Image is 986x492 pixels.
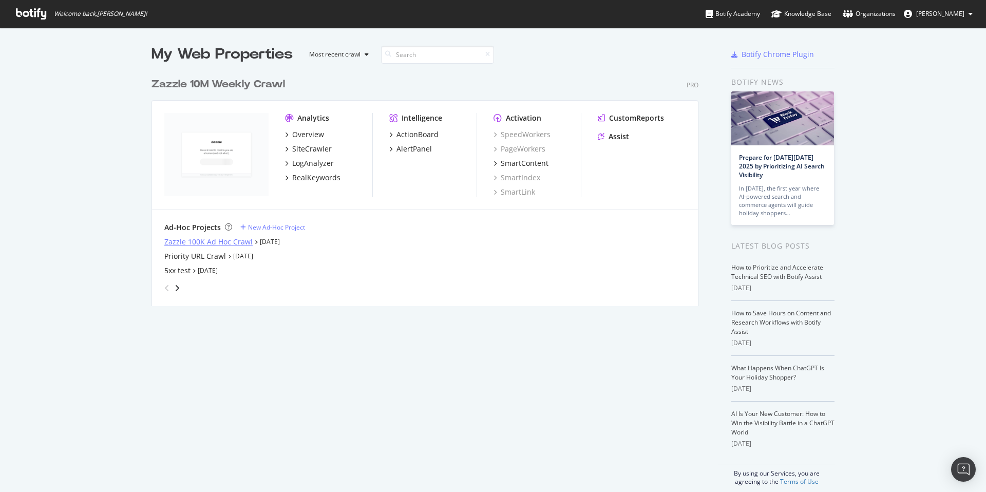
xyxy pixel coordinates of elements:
[501,158,548,168] div: SmartContent
[151,44,293,65] div: My Web Properties
[54,10,147,18] span: Welcome back, [PERSON_NAME] !
[609,113,664,123] div: CustomReports
[739,184,826,217] div: In [DATE], the first year where AI-powered search and commerce agents will guide holiday shoppers…
[160,280,174,296] div: angle-left
[248,223,305,232] div: New Ad-Hoc Project
[396,144,432,154] div: AlertPanel
[706,9,760,19] div: Botify Academy
[164,113,269,196] img: zazzle.com
[301,46,373,63] button: Most recent crawl
[731,283,835,293] div: [DATE]
[731,240,835,252] div: Latest Blog Posts
[731,384,835,393] div: [DATE]
[718,464,835,486] div: By using our Services, you are agreeing to the
[731,439,835,448] div: [DATE]
[240,223,305,232] a: New Ad-Hoc Project
[843,9,896,19] div: Organizations
[292,129,324,140] div: Overview
[260,237,280,246] a: [DATE]
[174,283,181,293] div: angle-right
[297,113,329,123] div: Analytics
[396,129,439,140] div: ActionBoard
[198,266,218,275] a: [DATE]
[151,77,285,92] div: Zazzle 10M Weekly Crawl
[151,77,289,92] a: Zazzle 10M Weekly Crawl
[771,9,831,19] div: Knowledge Base
[896,6,981,22] button: [PERSON_NAME]
[292,173,340,183] div: RealKeywords
[285,173,340,183] a: RealKeywords
[731,263,823,281] a: How to Prioritize and Accelerate Technical SEO with Botify Assist
[292,144,332,154] div: SiteCrawler
[164,237,253,247] a: Zazzle 100K Ad Hoc Crawl
[731,77,835,88] div: Botify news
[494,158,548,168] a: SmartContent
[389,144,432,154] a: AlertPanel
[506,113,541,123] div: Activation
[494,187,535,197] a: SmartLink
[687,81,698,89] div: Pro
[309,51,361,58] div: Most recent crawl
[731,338,835,348] div: [DATE]
[916,9,964,18] span: Colin Ma
[731,91,834,145] img: Prepare for Black Friday 2025 by Prioritizing AI Search Visibility
[164,251,226,261] a: Priority URL Crawl
[598,131,629,142] a: Assist
[609,131,629,142] div: Assist
[731,309,831,336] a: How to Save Hours on Content and Research Workflows with Botify Assist
[598,113,664,123] a: CustomReports
[292,158,334,168] div: LogAnalyzer
[402,113,442,123] div: Intelligence
[285,144,332,154] a: SiteCrawler
[951,457,976,482] div: Open Intercom Messenger
[164,266,191,276] a: 5xx test
[494,173,540,183] a: SmartIndex
[285,158,334,168] a: LogAnalyzer
[494,129,551,140] a: SpeedWorkers
[381,46,494,64] input: Search
[742,49,814,60] div: Botify Chrome Plugin
[233,252,253,260] a: [DATE]
[285,129,324,140] a: Overview
[164,222,221,233] div: Ad-Hoc Projects
[494,144,545,154] a: PageWorkers
[731,364,824,382] a: What Happens When ChatGPT Is Your Holiday Shopper?
[731,49,814,60] a: Botify Chrome Plugin
[739,153,825,179] a: Prepare for [DATE][DATE] 2025 by Prioritizing AI Search Visibility
[731,409,835,437] a: AI Is Your New Customer: How to Win the Visibility Battle in a ChatGPT World
[780,477,819,486] a: Terms of Use
[389,129,439,140] a: ActionBoard
[151,65,707,306] div: grid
